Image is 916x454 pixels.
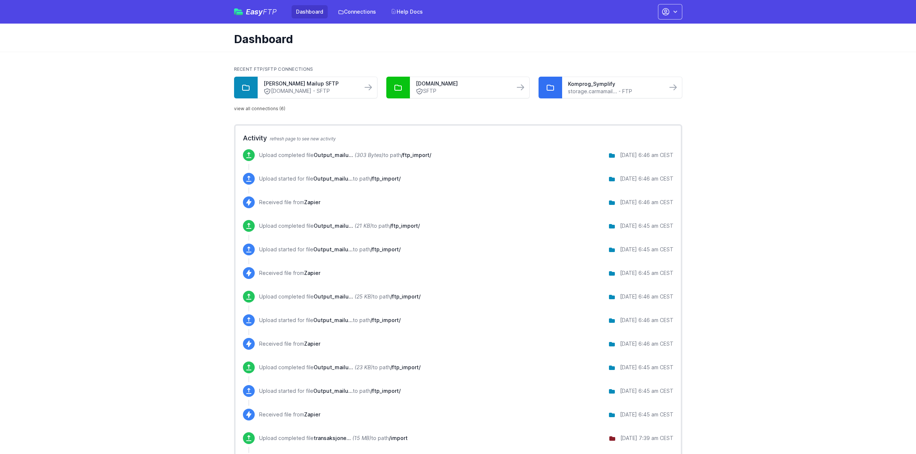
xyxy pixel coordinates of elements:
[620,387,673,395] div: [DATE] 6:45 am CEST
[313,317,353,323] span: Output_mailup_final.csv
[234,8,277,15] a: EasyFTP
[355,293,373,300] i: (25 KB)
[304,340,320,347] span: Zapier
[304,270,320,276] span: Zapier
[234,8,243,15] img: easyftp_logo.png
[259,364,421,371] p: Upload completed file to path
[259,340,320,348] p: Received file from
[389,435,408,441] span: /import
[259,175,401,182] p: Upload started for file to path
[416,87,509,95] a: SFTP
[620,222,673,230] div: [DATE] 6:45 am CEST
[314,223,353,229] span: Output_mailup_final.csv
[568,88,661,95] a: storage.carmamail... - FTP
[314,364,353,370] span: Output_mailup_final.csv
[620,340,673,348] div: [DATE] 6:46 am CEST
[355,223,372,229] i: (21 KB)
[234,106,285,112] a: view all connections (6)
[292,5,328,18] a: Dashboard
[313,388,353,394] span: Output_mailup_final.csv
[314,152,353,158] span: Output_mailup_final.csv
[416,80,509,87] a: [DOMAIN_NAME]
[620,269,673,277] div: [DATE] 6:45 am CEST
[304,411,320,418] span: Zapier
[370,388,401,394] span: /ftp_import/
[234,66,682,72] h2: Recent FTP/SFTP Connections
[401,152,431,158] span: /ftp_import/
[314,435,351,441] span: transaksjoner_sjekket.csv
[620,293,673,300] div: [DATE] 6:46 am CEST
[304,199,320,205] span: Zapier
[259,269,320,277] p: Received file from
[270,136,336,142] span: refresh page to see new activity
[620,151,673,159] div: [DATE] 6:46 am CEST
[313,175,353,182] span: Output_mailup_final.csv
[259,387,401,395] p: Upload started for file to path
[370,246,401,252] span: /ftp_import/
[259,434,408,442] p: Upload completed file to path
[620,364,673,371] div: [DATE] 6:45 am CEST
[568,80,661,88] a: Komprog_Symplify
[620,199,673,206] div: [DATE] 6:46 am CEST
[620,317,673,324] div: [DATE] 6:46 am CEST
[620,175,673,182] div: [DATE] 6:46 am CEST
[243,133,673,143] h2: Activity
[620,434,673,442] div: [DATE] 7:39 am CEST
[620,246,673,253] div: [DATE] 6:45 am CEST
[259,222,420,230] p: Upload completed file to path
[264,87,356,95] a: [DOMAIN_NAME] - SFTP
[352,435,371,441] i: (15 MB)
[259,151,431,159] p: Upload completed file to path
[390,364,421,370] span: /ftp_import/
[386,5,427,18] a: Help Docs
[355,152,383,158] i: (303 Bytes)
[334,5,380,18] a: Connections
[259,293,421,300] p: Upload completed file to path
[263,7,277,16] span: FTP
[259,411,320,418] p: Received file from
[620,411,673,418] div: [DATE] 6:45 am CEST
[313,246,353,252] span: Output_mailup_final.csv
[259,317,401,324] p: Upload started for file to path
[370,317,401,323] span: /ftp_import/
[264,80,356,87] a: [PERSON_NAME] Mailup SFTP
[390,293,421,300] span: /ftp_import/
[246,8,277,15] span: Easy
[259,246,401,253] p: Upload started for file to path
[355,364,373,370] i: (23 KB)
[259,199,320,206] p: Received file from
[314,293,353,300] span: Output_mailup_final.csv
[390,223,420,229] span: /ftp_import/
[234,32,676,46] h1: Dashboard
[370,175,401,182] span: /ftp_import/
